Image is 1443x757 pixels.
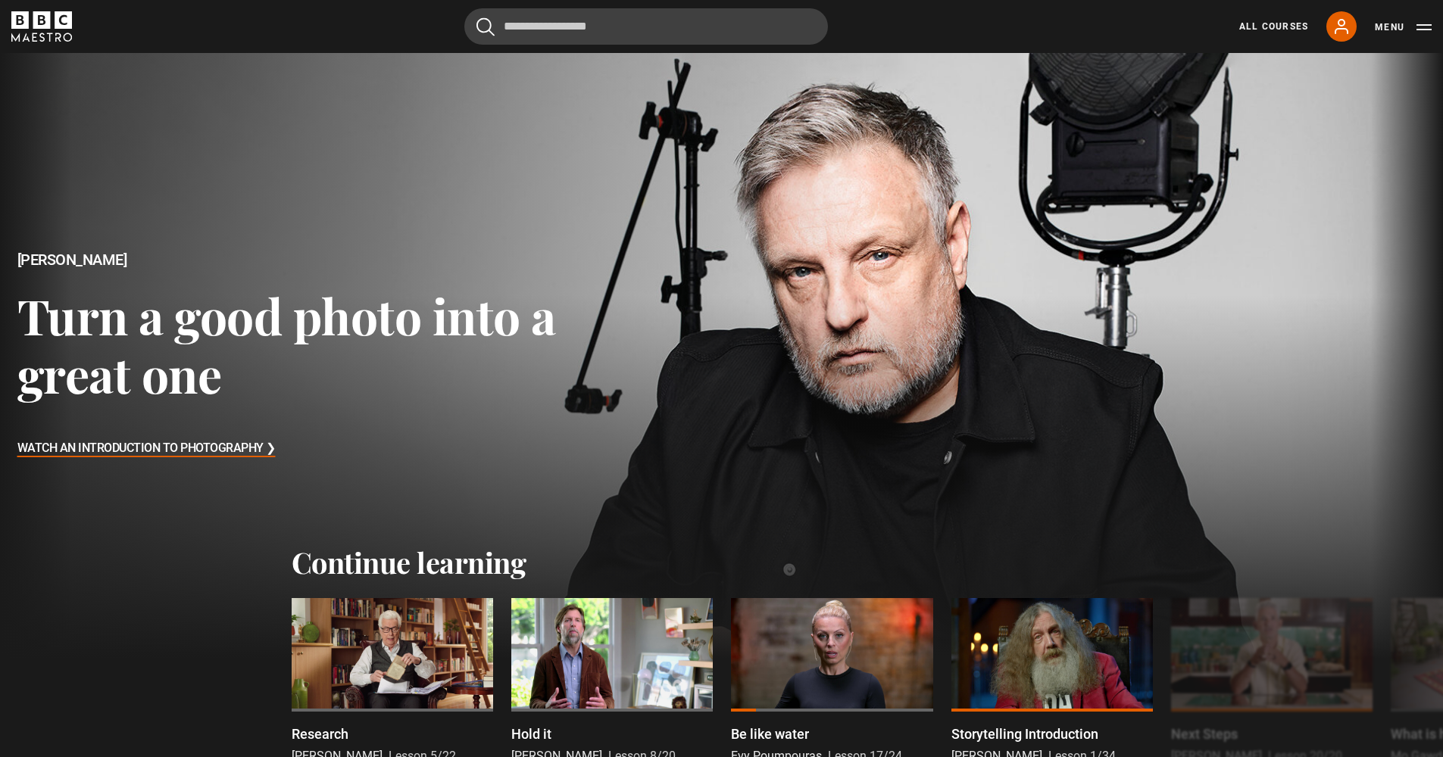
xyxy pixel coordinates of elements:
[1375,20,1432,35] button: Toggle navigation
[731,724,809,744] p: Be like water
[1239,20,1308,33] a: All Courses
[17,438,276,460] h3: Watch An Introduction to Photography ❯
[11,11,72,42] svg: BBC Maestro
[17,286,578,403] h3: Turn a good photo into a great one
[476,17,495,36] button: Submit the search query
[292,724,348,744] p: Research
[17,251,578,269] h2: [PERSON_NAME]
[511,724,551,744] p: Hold it
[292,545,1152,580] h2: Continue learning
[951,724,1098,744] p: Storytelling Introduction
[1171,724,1238,744] p: Next Steps
[464,8,828,45] input: Search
